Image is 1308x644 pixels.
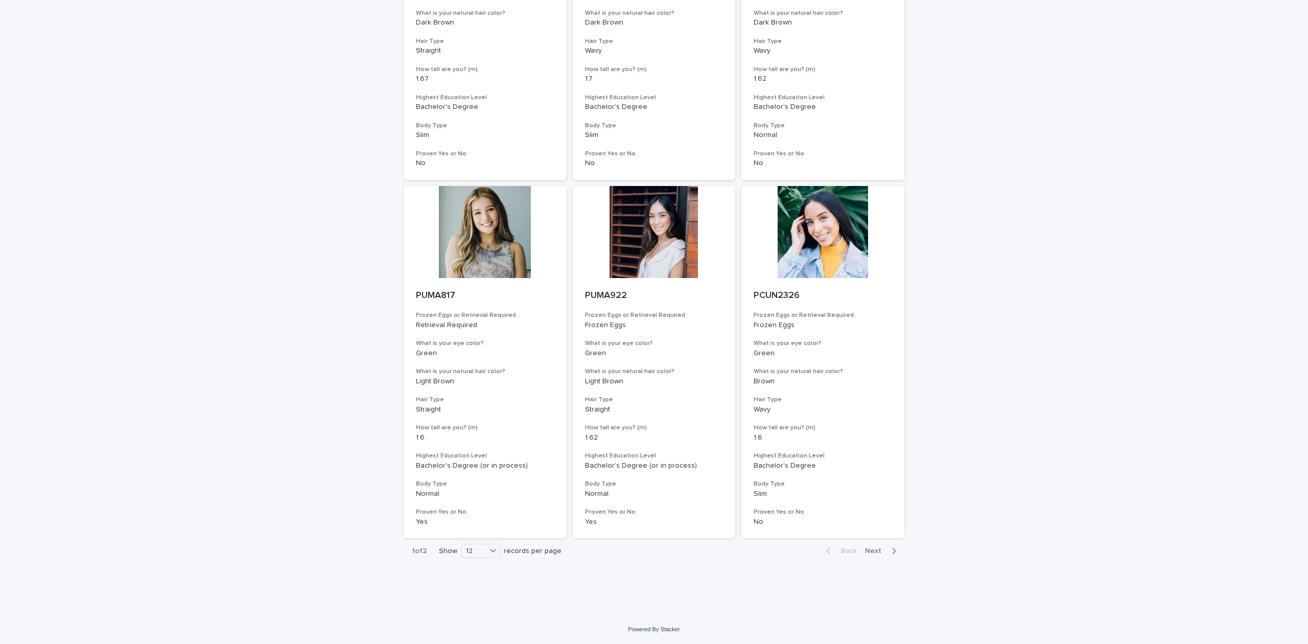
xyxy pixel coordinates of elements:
[416,37,554,45] h3: Hair Type
[585,377,723,386] p: Light Brown
[416,424,554,432] h3: How tall are you? (m)
[754,75,892,83] p: 1.62
[865,547,887,555] span: Next
[628,626,680,632] a: Powered By Stacker
[416,122,554,130] h3: Body Type
[416,159,554,168] p: No
[404,539,435,564] p: 1 of 2
[585,131,723,140] p: Slim
[754,321,892,330] p: Frozen Eggs
[585,349,723,358] p: Green
[585,367,723,376] h3: What is your natural hair color?
[585,311,723,319] h3: Frozen Eggs or Retrieval Required
[416,311,554,319] h3: Frozen Eggs or Retrieval Required
[585,122,723,130] h3: Body Type
[416,490,554,498] p: Normal
[416,131,554,140] p: Slim
[439,547,457,556] p: Show
[585,9,723,17] h3: What is your natural hair color?
[585,290,723,302] p: PUMA922
[416,349,554,358] p: Green
[754,290,892,302] p: PCUN2326
[585,480,723,488] h3: Body Type
[754,131,892,140] p: Normal
[416,103,554,111] p: Bachelor's Degree
[416,377,554,386] p: Light Brown
[754,508,892,516] h3: Proven Yes or No
[416,452,554,460] h3: Highest Education Level
[585,490,723,498] p: Normal
[416,18,554,27] p: Dark Brown
[416,367,554,376] h3: What is your natural hair color?
[861,546,904,556] button: Next
[754,339,892,348] h3: What is your eye color?
[585,424,723,432] h3: How tall are you? (m)
[416,150,554,158] h3: Proven Yes or No
[754,9,892,17] h3: What is your natural hair color?
[754,122,892,130] h3: Body Type
[585,18,723,27] p: Dark Brown
[585,433,723,442] p: 1.62
[754,405,892,414] p: Wavy
[835,547,857,555] span: Back
[416,396,554,404] h3: Hair Type
[585,37,723,45] h3: Hair Type
[754,396,892,404] h3: Hair Type
[585,396,723,404] h3: Hair Type
[404,186,567,539] a: PUMA817Frozen Eggs or Retrieval RequiredRetrieval RequiredWhat is your eye color?GreenWhat is you...
[754,47,892,55] p: Wavy
[416,518,554,526] p: Yes
[573,186,736,539] a: PUMA922Frozen Eggs or Retrieval RequiredFrozen EggsWhat is your eye color?GreenWhat is your natur...
[585,47,723,55] p: Wavy
[754,480,892,488] h3: Body Type
[585,321,723,330] p: Frozen Eggs
[416,75,554,83] p: 1.67
[818,546,861,556] button: Back
[416,65,554,74] h3: How tall are you? (m)
[754,349,892,358] p: Green
[585,94,723,102] h3: Highest Education Level
[754,94,892,102] h3: Highest Education Level
[416,508,554,516] h3: Proven Yes or No
[416,9,554,17] h3: What is your natural hair color?
[754,377,892,386] p: Brown
[585,452,723,460] h3: Highest Education Level
[416,405,554,414] p: Straight
[416,94,554,102] h3: Highest Education Level
[585,159,723,168] p: No
[416,433,554,442] p: 1.6
[754,462,892,470] p: Bachelor's Degree
[754,103,892,111] p: Bachelor's Degree
[416,339,554,348] h3: What is your eye color?
[585,150,723,158] h3: Proven Yes or No
[416,480,554,488] h3: Body Type
[585,75,723,83] p: 1.7
[585,405,723,414] p: Straight
[585,103,723,111] p: Bachelor's Degree
[585,518,723,526] p: Yes
[416,462,554,470] p: Bachelor's Degree (or in process)
[754,150,892,158] h3: Proven Yes or No
[754,65,892,74] h3: How tall are you? (m)
[416,321,554,330] p: Retrieval Required
[754,433,892,442] p: 1.6
[754,452,892,460] h3: Highest Education Level
[462,546,486,557] div: 12
[416,290,554,302] p: PUMA817
[585,462,723,470] p: Bachelor's Degree (or in process)
[754,159,892,168] p: No
[504,547,562,556] p: records per page
[416,47,554,55] p: Straight
[754,18,892,27] p: Dark Brown
[741,186,904,539] a: PCUN2326Frozen Eggs or Retrieval RequiredFrozen EggsWhat is your eye color?GreenWhat is your natu...
[754,424,892,432] h3: How tall are you? (m)
[754,490,892,498] p: Slim
[754,518,892,526] p: No
[585,65,723,74] h3: How tall are you? (m)
[754,37,892,45] h3: Hair Type
[585,339,723,348] h3: What is your eye color?
[754,311,892,319] h3: Frozen Eggs or Retrieval Required
[754,367,892,376] h3: What is your natural hair color?
[585,508,723,516] h3: Proven Yes or No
